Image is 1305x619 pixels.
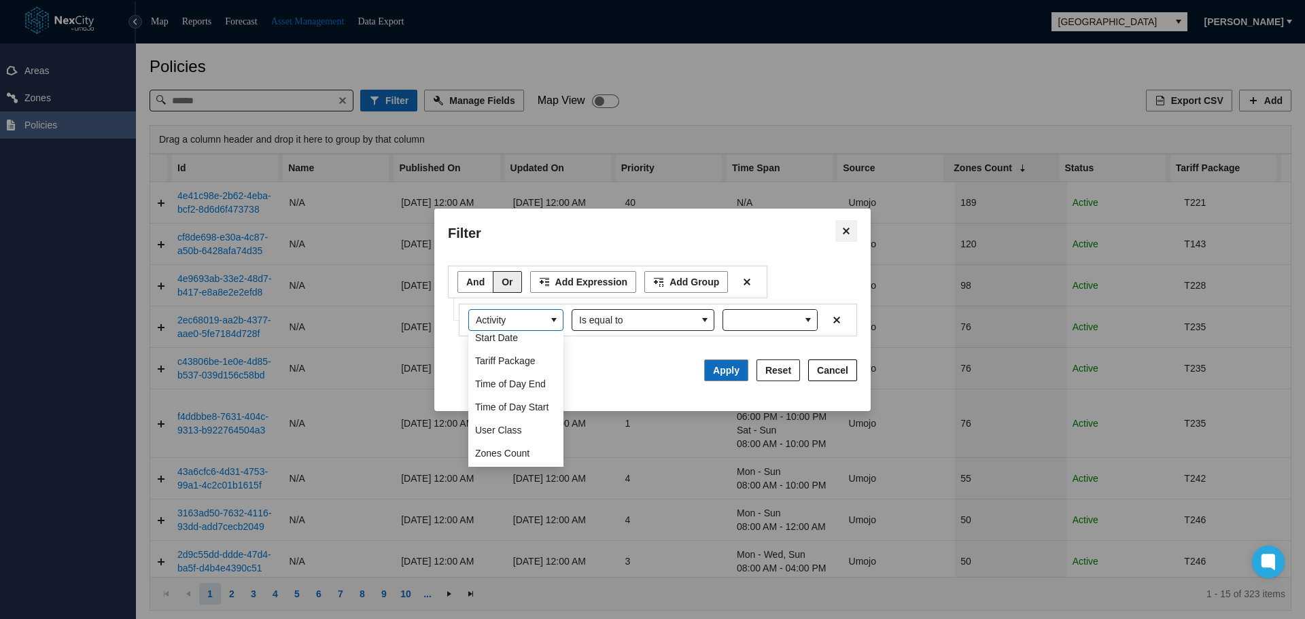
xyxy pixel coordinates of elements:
button: And [457,271,493,293]
button: select [545,310,563,330]
span: Cancel [817,364,848,377]
span: Is equal to [579,313,689,327]
span: Add Expression [555,275,628,289]
div: Filter toolbar [448,266,767,298]
button: Apply [704,359,748,381]
button: Add Group [644,271,728,293]
span: Start Date [475,331,518,344]
span: And [466,275,485,289]
span: Reset [765,364,791,377]
button: Reset [756,359,800,381]
button: Or [493,271,521,293]
span: Add Group [669,275,719,289]
span: User Class [475,423,521,437]
span: Activity [476,313,538,327]
button: Reset filter [826,309,848,331]
span: Zones Count [475,446,529,460]
button: Reset filter [736,271,758,293]
span: Apply [713,365,739,376]
span: Time of Day End [475,377,546,391]
span: Or [502,275,512,289]
button: select [696,310,714,330]
span: Tariff Package [475,354,535,368]
button: Cancel [808,359,857,381]
div: Filter expression row [459,304,857,336]
button: Add Expression [530,271,637,293]
span: Filter [448,222,835,240]
span: Filter dropdown [468,309,563,331]
button: expand combobox [799,310,817,330]
span: Time of Day Start [475,400,549,414]
span: Filter operator dropdown [572,309,714,331]
button: Close [835,220,857,242]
